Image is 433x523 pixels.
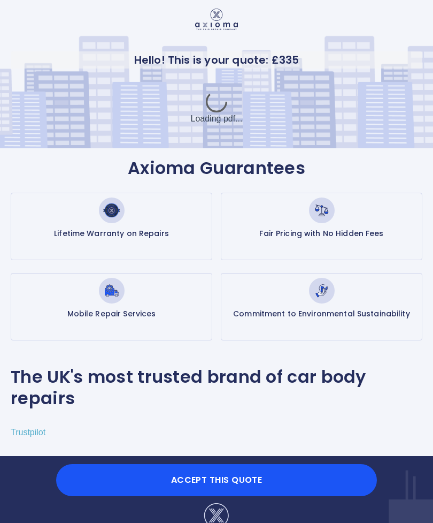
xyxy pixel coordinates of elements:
img: Commitment to Environmental Sustainability [309,278,335,304]
p: Mobile Repair Services [67,308,156,320]
a: Trustpilot [11,428,45,437]
img: Lifetime Warranty on Repairs [99,198,125,223]
img: Mobile Repair Services [99,278,125,304]
p: Axioma Guarantees [11,156,422,180]
p: Hello! This is your quote: £ 335 [11,51,422,69]
button: Accept this Quote [56,464,377,496]
img: Fair Pricing with No Hidden Fees [309,198,335,223]
p: The UK's most trusted brand of car body repairs [11,366,422,409]
img: Logo [195,9,238,30]
div: Loading pdf... [136,81,297,135]
p: Lifetime Warranty on Repairs [54,228,169,239]
p: Fair Pricing with No Hidden Fees [259,228,383,239]
p: Commitment to Environmental Sustainability [233,308,410,320]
